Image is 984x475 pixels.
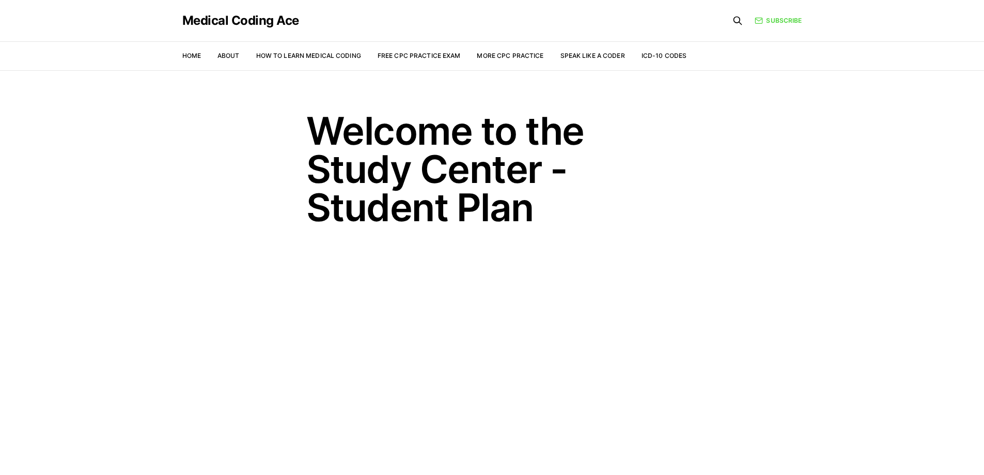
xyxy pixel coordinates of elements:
[256,52,361,59] a: How to Learn Medical Coding
[378,52,461,59] a: Free CPC Practice Exam
[755,16,802,25] a: Subscribe
[477,52,543,59] a: More CPC Practice
[182,52,201,59] a: Home
[642,52,686,59] a: ICD-10 Codes
[182,14,299,27] a: Medical Coding Ace
[560,52,625,59] a: Speak Like a Coder
[217,52,240,59] a: About
[306,112,678,226] h1: Welcome to the Study Center - Student Plan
